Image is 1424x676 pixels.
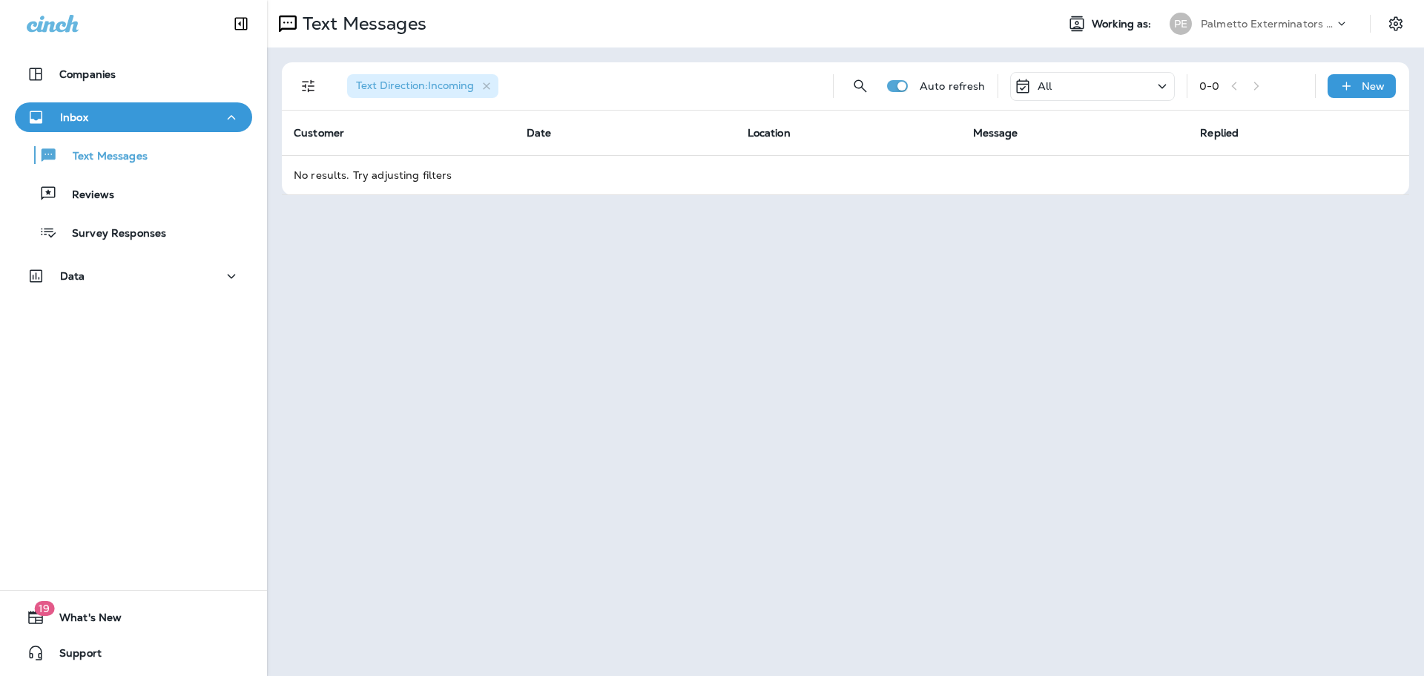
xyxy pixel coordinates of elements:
span: Replied [1200,126,1239,140]
span: Support [44,647,102,665]
p: Companies [59,68,116,80]
button: Support [15,638,252,668]
p: Auto refresh [920,80,986,92]
span: What's New [44,611,122,629]
p: All [1038,80,1052,92]
div: 0 - 0 [1199,80,1219,92]
button: Collapse Sidebar [220,9,262,39]
span: Message [973,126,1018,140]
div: PE [1170,13,1192,35]
p: New [1362,80,1385,92]
p: Palmetto Exterminators LLC [1201,18,1334,30]
button: Filters [294,71,323,101]
span: Location [748,126,791,140]
p: Text Messages [58,150,148,164]
span: Text Direction : Incoming [356,79,474,92]
button: Survey Responses [15,217,252,248]
div: Text Direction:Incoming [347,74,498,98]
button: Companies [15,59,252,89]
span: Customer [294,126,344,140]
button: 19What's New [15,603,252,632]
span: Working as: [1092,18,1155,30]
button: Reviews [15,178,252,209]
td: No results. Try adjusting filters [282,155,1409,194]
button: Inbox [15,102,252,132]
p: Data [60,270,85,282]
span: Date [527,126,552,140]
button: Settings [1382,10,1409,37]
p: Inbox [60,111,88,123]
p: Text Messages [297,13,426,35]
p: Survey Responses [57,227,166,241]
button: Search Messages [845,71,875,101]
span: 19 [34,601,54,616]
button: Text Messages [15,140,252,171]
button: Data [15,261,252,291]
p: Reviews [57,188,114,203]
